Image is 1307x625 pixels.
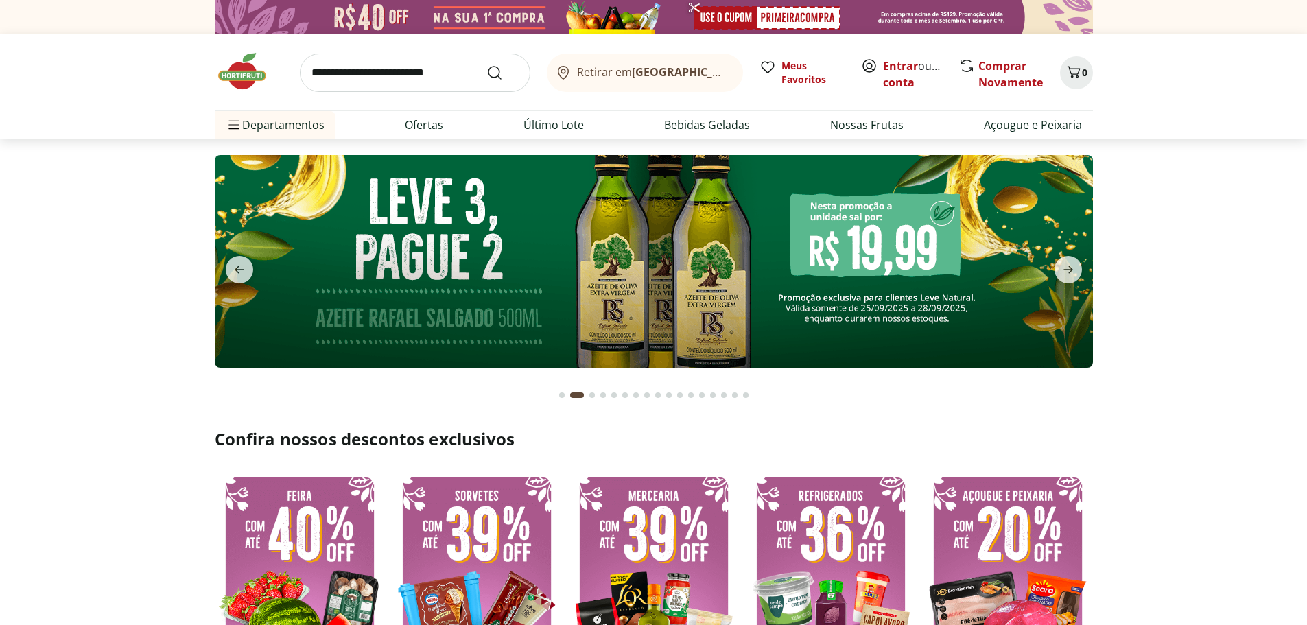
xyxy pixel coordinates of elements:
button: Current page from fs-carousel [567,379,587,412]
button: Go to page 1 from fs-carousel [556,379,567,412]
button: Go to page 4 from fs-carousel [598,379,609,412]
button: Go to page 5 from fs-carousel [609,379,620,412]
a: Bebidas Geladas [664,117,750,133]
button: Go to page 10 from fs-carousel [663,379,674,412]
button: Go to page 7 from fs-carousel [631,379,641,412]
span: ou [883,58,944,91]
button: Submit Search [486,64,519,81]
a: Último Lote [523,117,584,133]
button: Retirar em[GEOGRAPHIC_DATA]/[GEOGRAPHIC_DATA] [547,54,743,92]
a: Ofertas [405,117,443,133]
span: Meus Favoritos [781,59,845,86]
h2: Confira nossos descontos exclusivos [215,428,1093,450]
button: Go to page 14 from fs-carousel [707,379,718,412]
img: aziete [215,155,1093,368]
b: [GEOGRAPHIC_DATA]/[GEOGRAPHIC_DATA] [632,64,863,80]
span: Retirar em [577,66,729,78]
a: Açougue e Peixaria [984,117,1082,133]
a: Criar conta [883,58,958,90]
button: Carrinho [1060,56,1093,89]
a: Comprar Novamente [978,58,1043,90]
a: Meus Favoritos [760,59,845,86]
button: Go to page 17 from fs-carousel [740,379,751,412]
button: Go to page 3 from fs-carousel [587,379,598,412]
input: search [300,54,530,92]
span: 0 [1082,66,1087,79]
button: next [1044,256,1093,283]
button: Go to page 13 from fs-carousel [696,379,707,412]
button: previous [215,256,264,283]
button: Go to page 8 from fs-carousel [641,379,652,412]
button: Go to page 12 from fs-carousel [685,379,696,412]
button: Go to page 15 from fs-carousel [718,379,729,412]
span: Departamentos [226,108,325,141]
button: Go to page 16 from fs-carousel [729,379,740,412]
a: Entrar [883,58,918,73]
button: Go to page 6 from fs-carousel [620,379,631,412]
img: Hortifruti [215,51,283,92]
button: Go to page 9 from fs-carousel [652,379,663,412]
button: Menu [226,108,242,141]
a: Nossas Frutas [830,117,904,133]
button: Go to page 11 from fs-carousel [674,379,685,412]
